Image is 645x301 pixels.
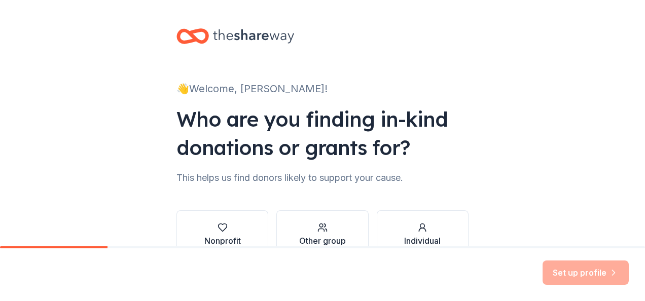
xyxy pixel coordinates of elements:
[404,235,441,247] div: Individual
[176,105,469,162] div: Who are you finding in-kind donations or grants for?
[176,210,268,259] button: Nonprofit
[299,235,346,247] div: Other group
[377,210,469,259] button: Individual
[176,170,469,186] div: This helps us find donors likely to support your cause.
[276,210,368,259] button: Other group
[204,235,241,247] div: Nonprofit
[176,81,469,97] div: 👋 Welcome, [PERSON_NAME]!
